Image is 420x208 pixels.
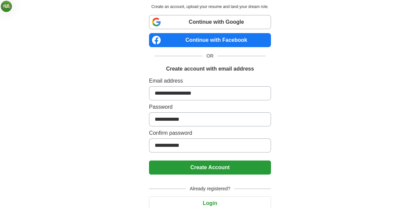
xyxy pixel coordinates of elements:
a: Continue with Facebook [149,33,271,47]
h1: Create account with email address [166,65,254,73]
button: Create Account [149,161,271,175]
a: Login [149,200,271,206]
a: Continue with Google [149,15,271,29]
label: Confirm password [149,129,271,137]
p: Create an account, upload your resume and land your dream role. [150,4,270,10]
label: Email address [149,77,271,85]
label: Password [149,103,271,111]
span: OR [202,53,218,60]
span: Already registered? [186,185,234,192]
